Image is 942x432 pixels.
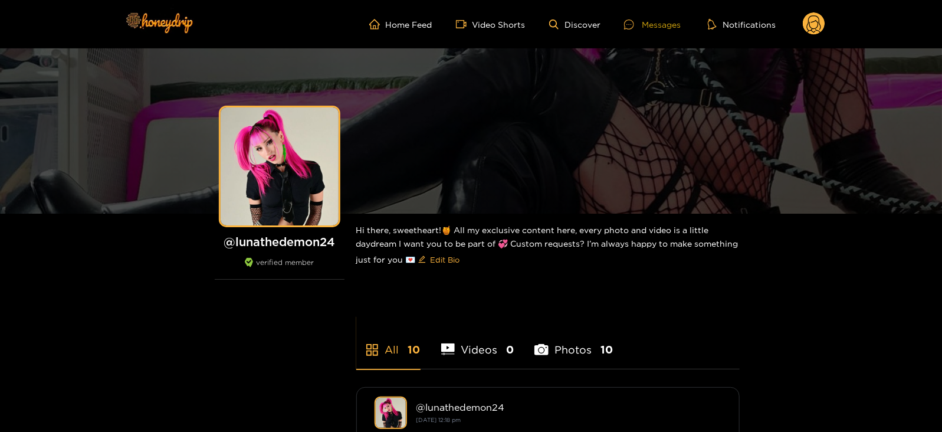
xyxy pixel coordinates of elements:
a: Discover [549,19,600,30]
button: editEdit Bio [416,250,462,269]
div: Messages [624,18,681,31]
li: Videos [441,316,514,369]
div: verified member [215,258,344,280]
div: @ lunathedemon24 [416,402,721,413]
span: 10 [408,342,421,357]
span: 0 [506,342,514,357]
small: [DATE] 12:18 pm [416,417,461,423]
a: Video Shorts [456,19,526,30]
li: All [356,316,421,369]
span: Edit Bio [431,254,460,266]
span: appstore [365,343,379,357]
button: Notifications [704,18,779,30]
span: edit [418,256,426,264]
a: Home Feed [369,19,432,30]
li: Photos [534,316,613,369]
img: lunathedemon24 [375,397,407,429]
span: 10 [600,342,613,357]
div: Hi there, sweetheart!🍯 All my exclusive content here, every photo and video is a little daydream ... [356,214,740,279]
span: home [369,19,386,30]
h1: @ lunathedemon24 [215,234,344,249]
span: video-camera [456,19,472,30]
